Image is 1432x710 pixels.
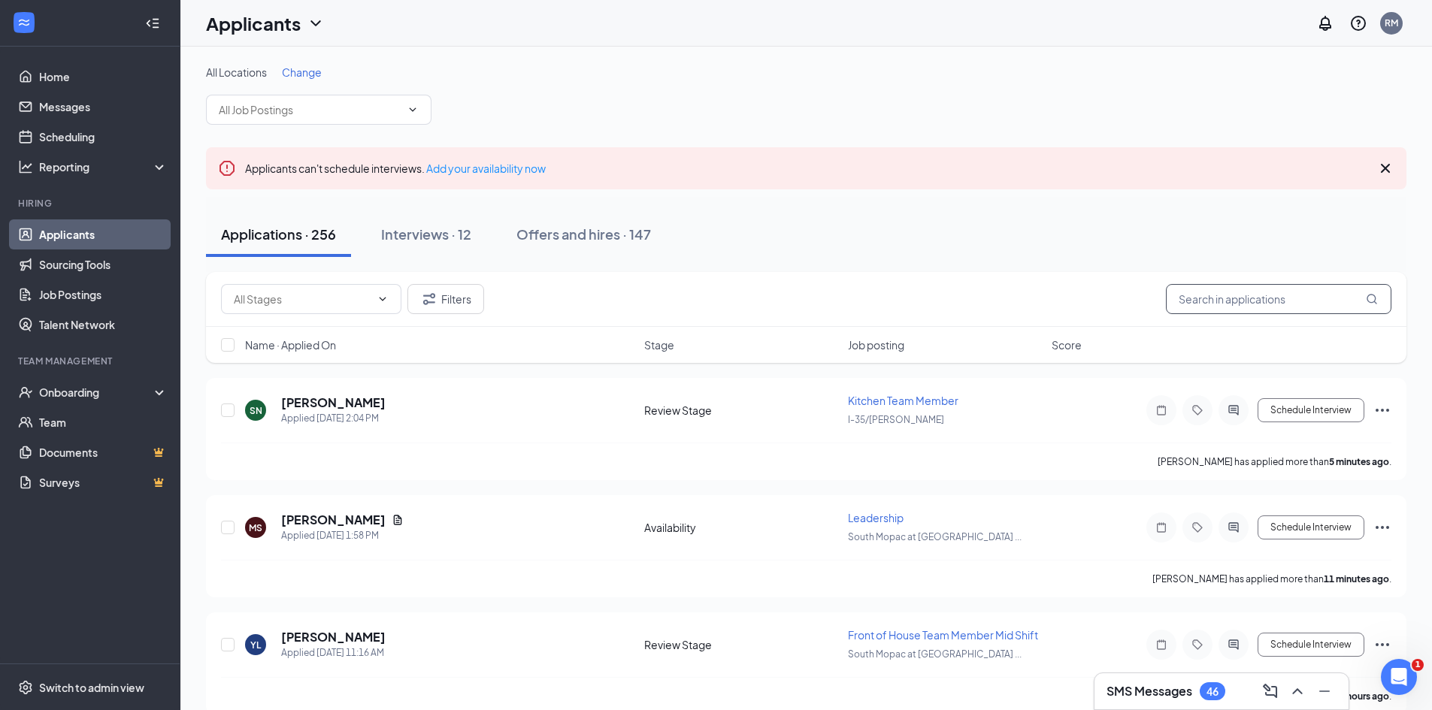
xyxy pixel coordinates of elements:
[219,101,401,118] input: All Job Postings
[249,521,262,534] div: MS
[206,65,267,79] span: All Locations
[644,403,839,418] div: Review Stage
[1188,404,1206,416] svg: Tag
[1152,404,1170,416] svg: Note
[1316,14,1334,32] svg: Notifications
[848,648,1022,660] span: South Mopac at [GEOGRAPHIC_DATA] ...
[381,225,471,243] div: Interviews · 12
[1206,685,1219,698] div: 46
[848,628,1038,642] span: Front of House Team Member Mid Shift
[282,65,322,79] span: Change
[145,16,160,31] svg: Collapse
[1258,515,1364,539] button: Schedule Interview
[39,219,168,249] a: Applicants
[307,14,325,32] svg: ChevronDown
[1285,679,1309,703] button: ChevronUp
[39,92,168,122] a: Messages
[1258,398,1364,422] button: Schedule Interview
[1349,14,1367,32] svg: QuestionInfo
[848,394,958,407] span: Kitchen Team Member
[1340,690,1389,702] b: 3 hours ago
[1152,573,1391,585] p: [PERSON_NAME] has applied more than .
[1166,284,1391,314] input: Search in applications
[39,249,168,279] a: Sourcing Tools
[1152,639,1170,651] svg: Note
[39,279,168,310] a: Job Postings
[281,512,386,528] h5: [PERSON_NAME]
[1366,293,1378,305] svg: MagnifyingGlass
[1324,573,1389,585] b: 11 minutes ago
[281,629,386,645] h5: [PERSON_NAME]
[39,407,168,437] a: Team
[245,337,336,352] span: Name · Applied On
[18,355,165,367] div: Team Management
[281,528,404,543] div: Applied [DATE] 1:58 PM
[420,290,438,308] svg: Filter
[39,437,168,467] a: DocumentsCrown
[1107,683,1192,699] h3: SMS Messages
[1188,639,1206,651] svg: Tag
[1373,401,1391,419] svg: Ellipses
[281,411,386,426] div: Applied [DATE] 2:04 PM
[426,162,546,175] a: Add your availability now
[18,680,33,695] svg: Settings
[1412,659,1424,671] span: 1
[245,162,546,175] span: Applicants can't schedule interviews.
[848,414,944,425] span: I-35/[PERSON_NAME]
[250,639,261,651] div: YL
[281,394,386,411] h5: [PERSON_NAME]
[1261,682,1279,700] svg: ComposeMessage
[1258,679,1282,703] button: ComposeMessage
[392,514,404,526] svg: Document
[644,637,839,652] div: Review Stage
[1381,659,1417,695] iframe: Intercom live chat
[1158,455,1391,468] p: [PERSON_NAME] has applied more than .
[17,15,32,30] svg: WorkstreamLogo
[281,645,386,660] div: Applied [DATE] 11:16 AM
[39,467,168,497] a: SurveysCrown
[18,385,33,400] svg: UserCheck
[848,337,904,352] span: Job posting
[39,310,168,340] a: Talent Network
[516,225,651,243] div: Offers and hires · 147
[221,225,336,243] div: Applications · 256
[1315,682,1334,700] svg: Minimize
[39,680,144,695] div: Switch to admin view
[1288,682,1306,700] svg: ChevronUp
[1376,159,1394,177] svg: Cross
[1385,17,1398,29] div: RM
[1258,633,1364,657] button: Schedule Interview
[1052,337,1082,352] span: Score
[218,159,236,177] svg: Error
[1152,521,1170,533] svg: Note
[1225,521,1243,533] svg: ActiveChat
[1225,404,1243,416] svg: ActiveChat
[18,159,33,174] svg: Analysis
[39,385,155,400] div: Onboarding
[39,62,168,92] a: Home
[1373,518,1391,536] svg: Ellipses
[234,291,371,307] input: All Stages
[39,122,168,152] a: Scheduling
[18,197,165,210] div: Hiring
[377,293,389,305] svg: ChevronDown
[1225,639,1243,651] svg: ActiveChat
[644,520,839,535] div: Availability
[848,511,904,524] span: Leadership
[206,11,301,36] h1: Applicants
[1188,521,1206,533] svg: Tag
[644,337,674,352] span: Stage
[848,531,1022,542] span: South Mopac at [GEOGRAPHIC_DATA] ...
[407,104,419,116] svg: ChevronDown
[1373,636,1391,654] svg: Ellipses
[39,159,168,174] div: Reporting
[250,404,262,417] div: SN
[407,284,484,314] button: Filter Filters
[1312,679,1337,703] button: Minimize
[1329,456,1389,467] b: 5 minutes ago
